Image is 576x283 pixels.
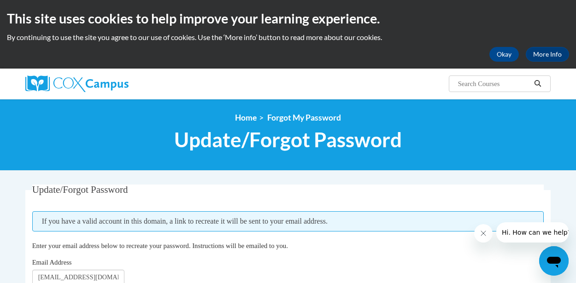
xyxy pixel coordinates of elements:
[174,127,402,152] span: Update/Forgot Password
[267,113,341,122] span: Forgot My Password
[25,75,129,92] img: Cox Campus
[235,113,257,122] a: Home
[32,184,128,195] span: Update/Forgot Password
[7,9,569,28] h2: This site uses cookies to help improve your learning experience.
[32,242,288,249] span: Enter your email address below to recreate your password. Instructions will be emailed to you.
[489,47,519,62] button: Okay
[474,224,493,243] iframe: Close message
[539,246,569,276] iframe: Button to launch messaging window
[457,78,531,89] input: Search Courses
[32,259,72,266] span: Email Address
[526,47,569,62] a: More Info
[6,6,75,14] span: Hi. How can we help?
[496,222,569,243] iframe: Message from company
[7,32,569,42] p: By continuing to use the site you agree to our use of cookies. Use the ‘More info’ button to read...
[25,75,191,92] a: Cox Campus
[32,211,544,231] span: If you have a valid account in this domain, a link to recreate it will be sent to your email addr...
[531,78,545,89] button: Search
